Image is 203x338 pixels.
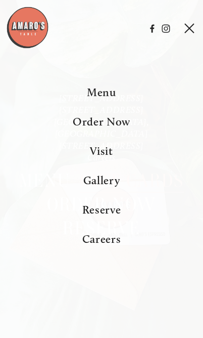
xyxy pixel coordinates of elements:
a: Menu [87,86,116,99]
a: Gallery [83,174,120,187]
a: Reserve [82,203,121,217]
a: Careers [82,232,121,246]
img: Amaro's Table [6,6,49,49]
a: Order Now [73,115,130,129]
a: Visit [90,144,113,158]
